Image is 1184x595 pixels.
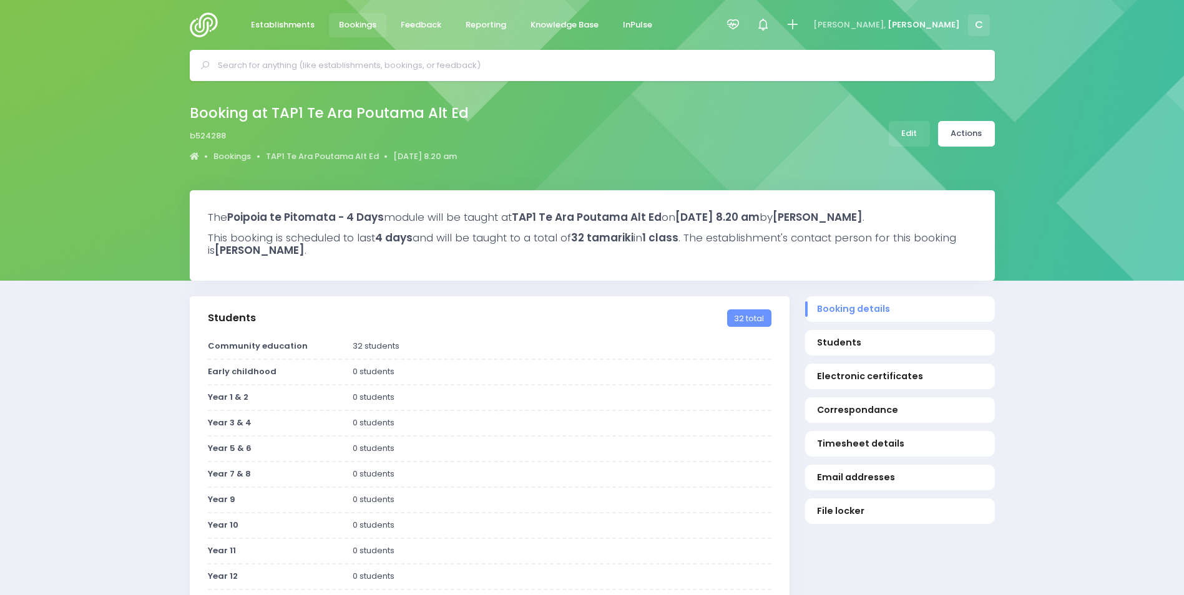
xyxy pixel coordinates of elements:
span: [PERSON_NAME] [888,19,960,31]
a: Bookings [213,150,251,163]
a: Bookings [329,13,387,37]
div: 0 students [345,468,779,480]
a: Reporting [456,13,517,37]
span: File locker [817,505,982,518]
div: 0 students [345,544,779,557]
a: Correspondance [805,397,995,423]
a: Students [805,330,995,356]
a: [DATE] 8.20 am [393,150,457,163]
div: 0 students [345,442,779,455]
span: Correspondance [817,404,982,417]
strong: [PERSON_NAME] [773,210,863,225]
span: InPulse [623,19,652,31]
strong: 1 class [642,230,678,245]
span: [PERSON_NAME], [813,19,886,31]
div: 0 students [345,365,779,378]
a: Establishments [241,13,325,37]
strong: Year 11 [208,544,236,556]
h3: The module will be taught at on by . [208,211,977,223]
strong: Year 3 & 4 [208,417,252,428]
a: Actions [938,121,995,147]
strong: Year 12 [208,570,238,582]
span: Feedback [401,19,441,31]
strong: Early childhood [208,365,276,377]
a: Edit [889,121,930,147]
div: 0 students [345,519,779,531]
strong: [DATE] 8.20 am [675,210,760,225]
strong: Poipoia te Pitomata - 4 Days [227,210,384,225]
div: 0 students [345,391,779,404]
a: InPulse [613,13,663,37]
strong: Year 5 & 6 [208,442,252,454]
div: 0 students [345,417,779,429]
span: C [968,14,990,36]
span: Electronic certificates [817,370,982,383]
strong: Year 9 [208,493,235,505]
strong: Year 10 [208,519,238,531]
a: Electronic certificates [805,364,995,389]
span: 32 total [727,309,771,327]
strong: 4 days [375,230,413,245]
h3: Students [208,312,256,324]
a: File locker [805,498,995,524]
span: Students [817,336,982,349]
span: Knowledge Base [531,19,599,31]
h2: Booking at TAP1 Te Ara Poutama Alt Ed [190,105,469,122]
a: Timesheet details [805,431,995,457]
span: Reporting [466,19,506,31]
strong: TAP1 Te Ara Poutama Alt Ed [512,210,662,225]
a: Feedback [391,13,452,37]
div: 0 students [345,570,779,583]
strong: 32 tamariki [571,230,634,245]
span: Booking details [817,302,982,316]
strong: Year 1 & 2 [208,391,248,403]
h3: This booking is scheduled to last and will be taught to a total of in . The establishment's conta... [208,231,977,257]
a: Booking details [805,296,995,322]
span: Email addresses [817,471,982,484]
span: b524288 [190,130,226,142]
div: 0 students [345,493,779,506]
img: Logo [190,12,225,37]
div: 32 students [345,340,779,352]
a: Knowledge Base [521,13,609,37]
span: Establishments [251,19,315,31]
strong: Year 7 & 8 [208,468,251,480]
span: Bookings [339,19,376,31]
span: Timesheet details [817,437,982,450]
input: Search for anything (like establishments, bookings, or feedback) [218,56,977,75]
a: Email addresses [805,465,995,490]
a: TAP1 Te Ara Poutama Alt Ed [266,150,379,163]
strong: Community education [208,340,308,352]
strong: [PERSON_NAME] [215,243,305,258]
